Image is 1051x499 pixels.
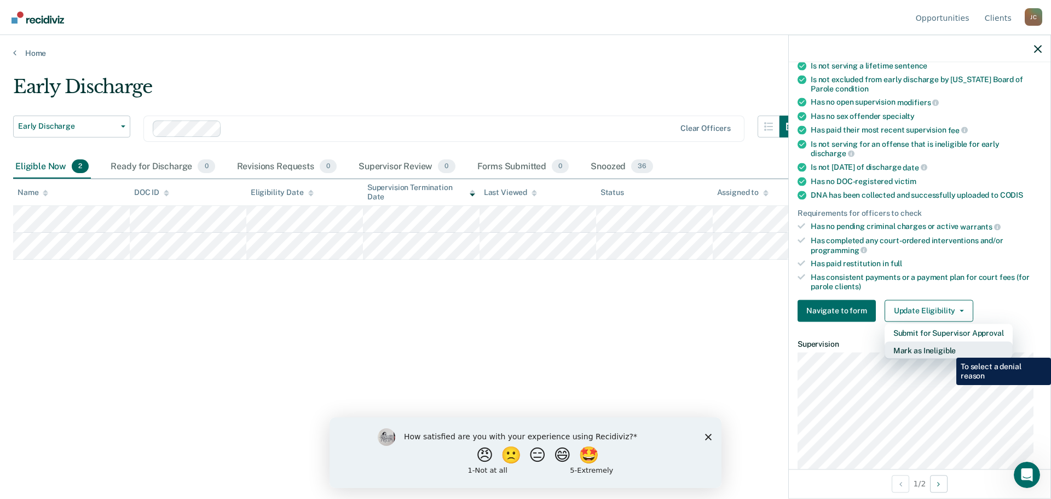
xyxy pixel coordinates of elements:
[1025,8,1042,26] div: J C
[835,282,861,290] span: clients)
[811,259,1042,268] div: Has paid restitution in
[798,339,1042,348] dt: Supervision
[13,48,1038,58] a: Home
[894,176,916,185] span: victim
[72,159,89,174] span: 2
[894,61,927,70] span: sentence
[811,245,867,254] span: programming
[438,159,455,174] span: 0
[835,84,869,93] span: condition
[1014,462,1040,488] iframe: Intercom live chat
[882,111,915,120] span: specialty
[798,300,880,322] a: Navigate to form link
[811,273,1042,291] div: Has consistent payments or a payment plan for court fees (for parole
[811,149,854,158] span: discharge
[588,155,655,179] div: Snoozed
[717,188,769,197] div: Assigned to
[811,162,1042,172] div: Is not [DATE] of discharge
[1025,8,1042,26] button: Profile dropdown button
[475,155,571,179] div: Forms Submitted
[330,417,721,488] iframe: Survey by Kim from Recidiviz
[930,475,948,492] button: Next Opportunity
[885,324,1013,341] button: Submit for Supervisor Approval
[789,469,1050,498] div: 1 / 2
[811,97,1042,107] div: Has no open supervision
[631,159,653,174] span: 36
[811,222,1042,232] div: Has no pending criminal charges or active
[885,300,973,322] button: Update Eligibility
[891,259,902,268] span: full
[680,124,731,133] div: Clear officers
[811,111,1042,121] div: Has no sex offender
[897,98,939,107] span: modifiers
[885,341,1013,359] button: Mark as Ineligible
[948,125,968,134] span: fee
[960,222,1001,231] span: warrants
[798,208,1042,217] div: Requirements for officers to check
[600,188,624,197] div: Status
[251,188,314,197] div: Eligibility Date
[108,155,217,179] div: Ready for Discharge
[356,155,458,179] div: Supervisor Review
[235,155,339,179] div: Revisions Requests
[367,183,475,202] div: Supervision Termination Date
[811,236,1042,254] div: Has completed any court-ordered interventions and/or
[798,300,876,322] button: Navigate to form
[903,163,927,171] span: date
[198,159,215,174] span: 0
[811,125,1042,135] div: Has paid their most recent supervision
[811,190,1042,199] div: DNA has been collected and successfully uploaded to
[811,61,1042,70] div: Is not serving a lifetime
[18,122,117,131] span: Early Discharge
[811,176,1042,186] div: Has no DOC-registered
[811,139,1042,158] div: Is not serving for an offense that is ineligible for early
[320,159,337,174] span: 0
[18,188,48,197] div: Name
[484,188,537,197] div: Last Viewed
[11,12,64,24] img: Recidiviz
[811,74,1042,93] div: Is not excluded from early discharge by [US_STATE] Board of Parole
[892,475,909,492] button: Previous Opportunity
[13,155,91,179] div: Eligible Now
[885,324,1013,359] div: Dropdown Menu
[552,159,569,174] span: 0
[13,76,801,107] div: Early Discharge
[134,188,169,197] div: DOC ID
[1000,190,1023,199] span: CODIS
